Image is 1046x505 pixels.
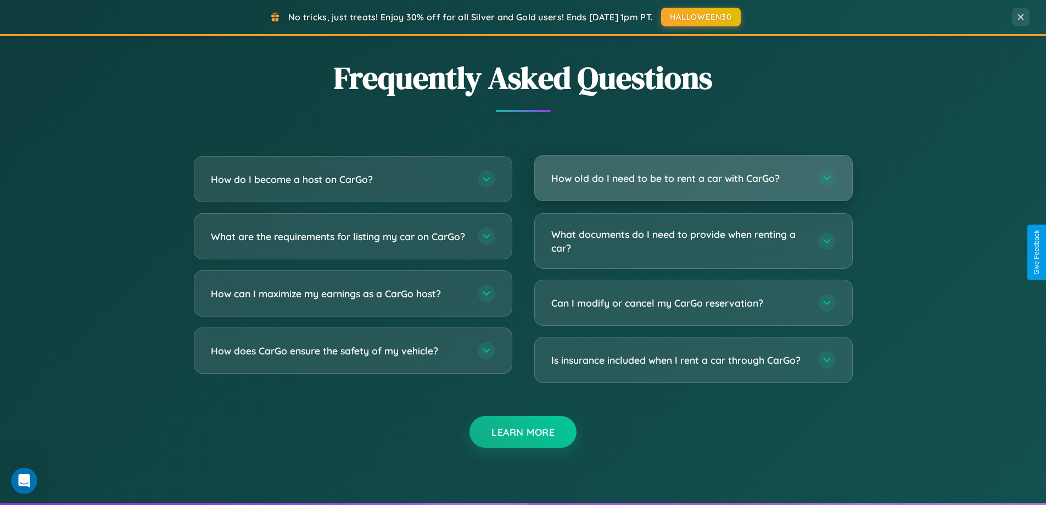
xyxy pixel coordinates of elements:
[211,173,467,186] h3: How do I become a host on CarGo?
[551,353,807,367] h3: Is insurance included when I rent a car through CarGo?
[288,12,653,23] span: No tricks, just treats! Enjoy 30% off for all Silver and Gold users! Ends [DATE] 1pm PT.
[551,296,807,310] h3: Can I modify or cancel my CarGo reservation?
[194,57,853,99] h2: Frequently Asked Questions
[551,171,807,185] h3: How old do I need to be to rent a car with CarGo?
[661,8,741,26] button: HALLOWEEN30
[211,230,467,243] h3: What are the requirements for listing my car on CarGo?
[551,227,807,254] h3: What documents do I need to provide when renting a car?
[11,468,37,494] iframe: Intercom live chat
[211,344,467,358] h3: How does CarGo ensure the safety of my vehicle?
[469,416,577,448] button: Learn More
[1033,230,1041,275] div: Give Feedback
[211,287,467,301] h3: How can I maximize my earnings as a CarGo host?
